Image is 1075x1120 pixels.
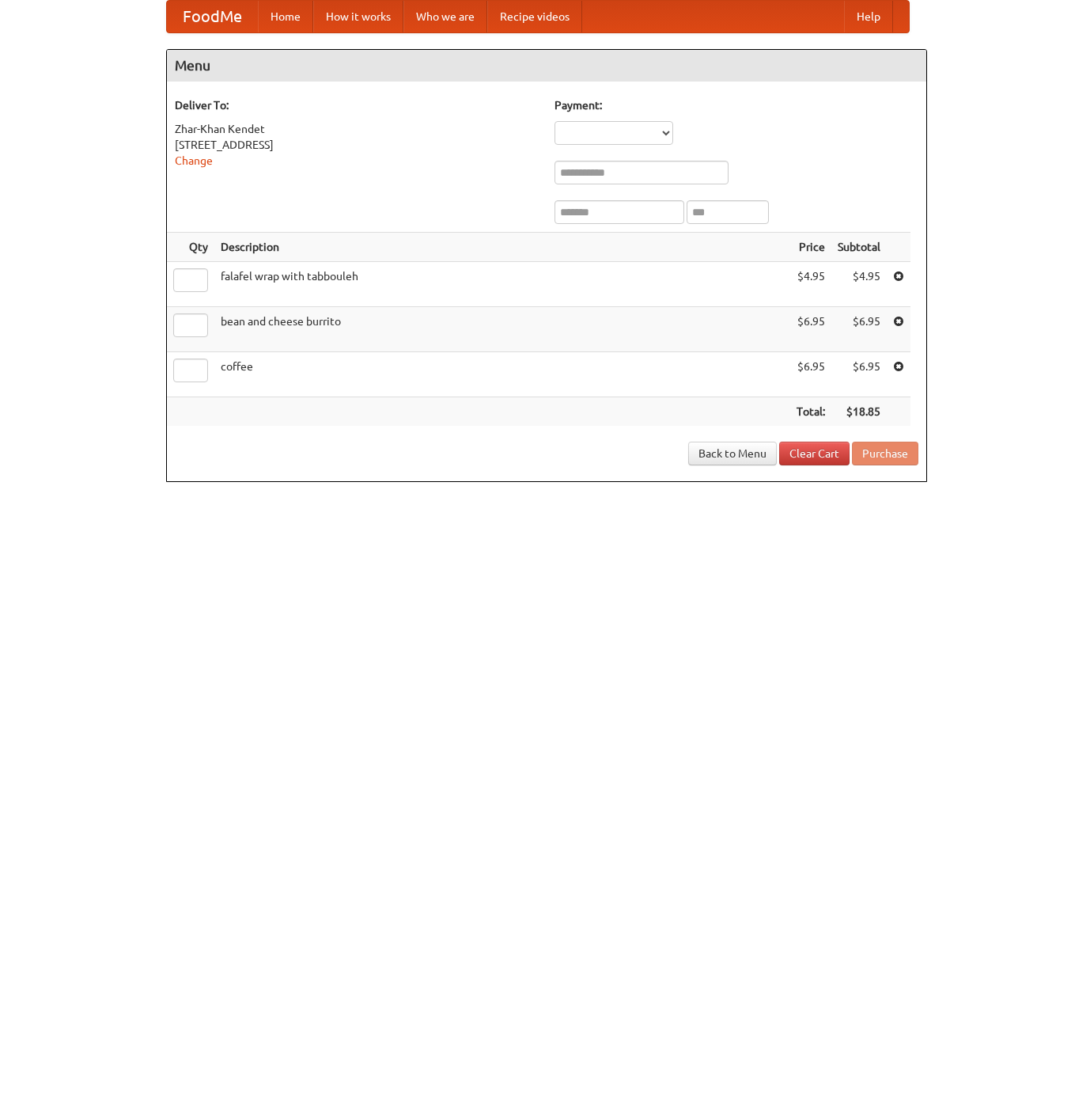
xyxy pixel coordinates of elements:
[175,137,539,153] div: [STREET_ADDRESS]
[258,1,313,32] a: Home
[167,233,214,262] th: Qty
[214,262,790,307] td: falafel wrap with tabbouleh
[844,1,893,32] a: Help
[831,307,887,352] td: $6.95
[175,97,539,113] h5: Deliver To:
[214,233,790,262] th: Description
[167,50,926,82] h4: Menu
[214,307,790,352] td: bean and cheese burrito
[790,352,831,397] td: $6.95
[790,397,831,427] th: Total:
[852,442,918,465] button: Purchase
[831,233,887,262] th: Subtotal
[688,442,777,465] a: Back to Menu
[779,442,850,465] a: Clear Cart
[831,262,887,307] td: $4.95
[790,233,831,262] th: Price
[214,352,790,397] td: coffee
[175,121,539,137] div: Zhar-Khan Kendet
[555,97,918,113] h5: Payment:
[831,397,887,427] th: $18.85
[167,1,258,32] a: FoodMe
[487,1,582,32] a: Recipe videos
[831,352,887,397] td: $6.95
[175,154,213,167] a: Change
[313,1,403,32] a: How it works
[790,262,831,307] td: $4.95
[403,1,487,32] a: Who we are
[790,307,831,352] td: $6.95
